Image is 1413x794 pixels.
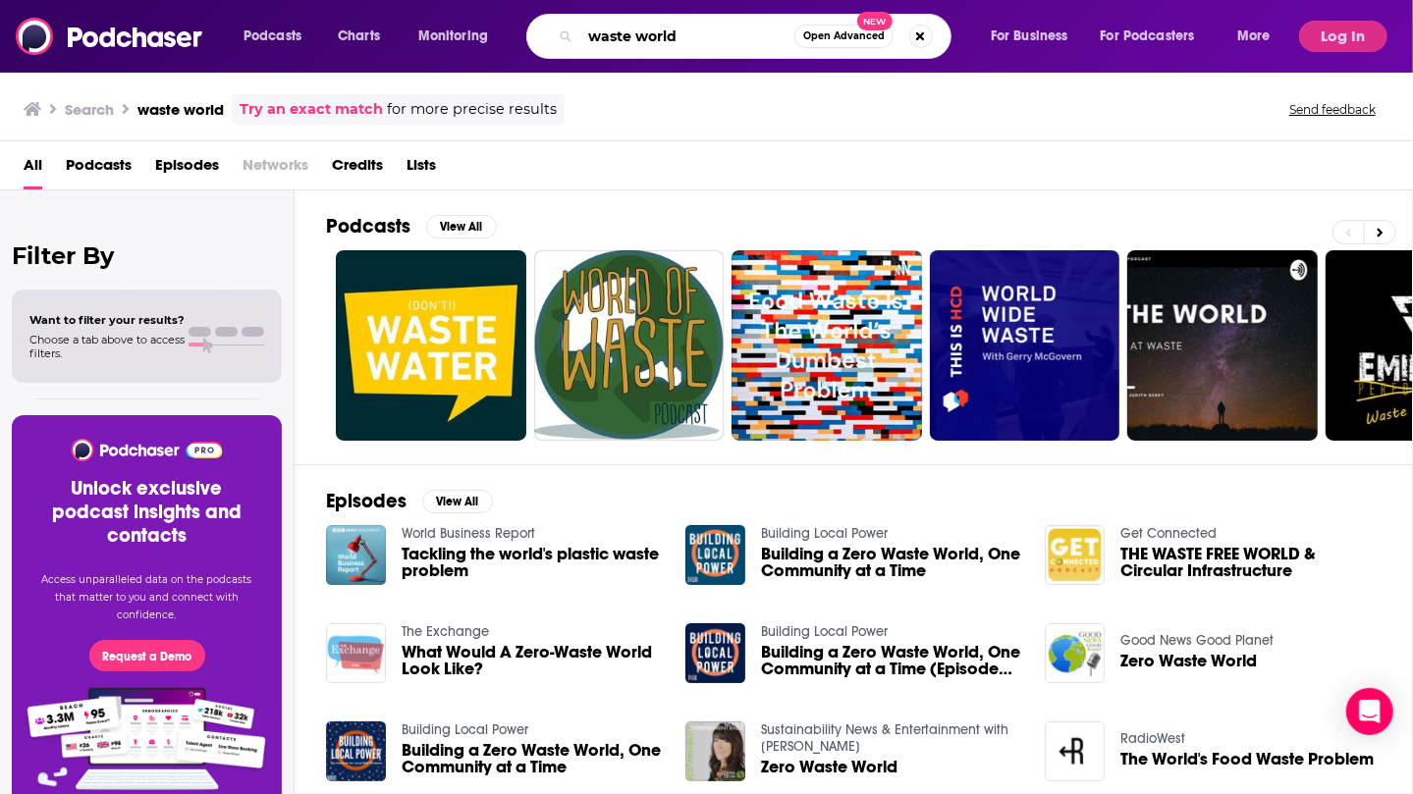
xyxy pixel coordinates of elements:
img: The World's Food Waste Problem [1045,721,1105,781]
button: open menu [405,21,514,52]
button: View All [426,215,497,238]
a: PodcastsView All [326,214,497,238]
span: New [857,12,893,30]
a: The World's Food Waste Problem [1120,751,1374,768]
a: Try an exact match [240,98,383,121]
span: Networks [243,149,308,189]
img: Building a Zero Waste World, One Community at a Time [326,721,386,781]
h2: Filter By [12,241,282,270]
a: Building Local Power [761,525,888,542]
button: Log In [1299,21,1387,52]
img: THE WASTE FREE WORLD & Circular Infrastructure [1045,525,1105,585]
a: Podcasts [66,149,132,189]
button: Send feedback [1283,101,1382,118]
a: The Exchange [402,623,489,640]
p: Access unparalleled data on the podcasts that matter to you and connect with confidence. [35,571,258,624]
img: Zero Waste World [685,721,745,781]
img: Podchaser - Follow, Share and Rate Podcasts [16,18,204,55]
button: open menu [1223,21,1295,52]
a: Building a Zero Waste World, One Community at a Time [402,742,662,775]
a: Good News Good Planet [1120,632,1274,649]
button: Open AdvancedNew [794,25,894,48]
button: open menu [977,21,1093,52]
img: Podchaser - Follow, Share and Rate Podcasts [70,439,224,461]
a: Zero Waste World [761,759,897,775]
a: THE WASTE FREE WORLD & Circular Infrastructure [1120,546,1381,579]
a: Building Local Power [761,623,888,640]
img: Building a Zero Waste World, One Community at a Time (Episode 35) [685,623,745,683]
a: Credits [332,149,383,189]
span: Choose a tab above to access filters. [29,333,185,360]
a: All [24,149,42,189]
span: Monitoring [418,23,488,50]
a: Zero Waste World [1120,653,1257,669]
span: Want to filter your results? [29,313,185,327]
a: Charts [325,21,392,52]
h3: waste world [137,100,224,119]
input: Search podcasts, credits, & more... [580,21,794,52]
a: Episodes [155,149,219,189]
img: What Would A Zero-Waste World Look Like? [326,623,386,683]
a: RadioWest [1120,730,1185,747]
h2: Podcasts [326,214,410,238]
a: EpisodesView All [326,489,493,513]
div: Open Intercom Messenger [1346,688,1393,735]
a: Sustainability News & Entertainment with Diana Dehm [761,721,1008,755]
span: For Business [991,23,1068,50]
span: Podcasts [244,23,301,50]
div: Search podcasts, credits, & more... [545,14,970,59]
a: Building a Zero Waste World, One Community at a Time [761,546,1021,579]
a: Lists [407,149,436,189]
button: View All [422,490,493,513]
img: Tackling the world's plastic waste problem [326,525,386,585]
img: Building a Zero Waste World, One Community at a Time [685,525,745,585]
a: Building Local Power [402,721,528,738]
span: Open Advanced [803,31,885,41]
h3: Unlock exclusive podcast insights and contacts [35,477,258,548]
span: for more precise results [387,98,557,121]
h3: Search [65,100,114,119]
a: Building a Zero Waste World, One Community at a Time (Episode 35) [761,644,1021,677]
h2: Episodes [326,489,407,513]
span: Charts [338,23,380,50]
a: What Would A Zero-Waste World Look Like? [402,644,662,677]
button: open menu [1088,21,1223,52]
span: For Podcasters [1101,23,1195,50]
a: Tackling the world's plastic waste problem [402,546,662,579]
span: More [1237,23,1271,50]
img: Pro Features [21,687,273,791]
a: World Business Report [402,525,535,542]
img: Zero Waste World [1045,623,1105,683]
button: Request a Demo [89,640,205,671]
a: Get Connected [1120,525,1217,542]
button: open menu [230,21,327,52]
